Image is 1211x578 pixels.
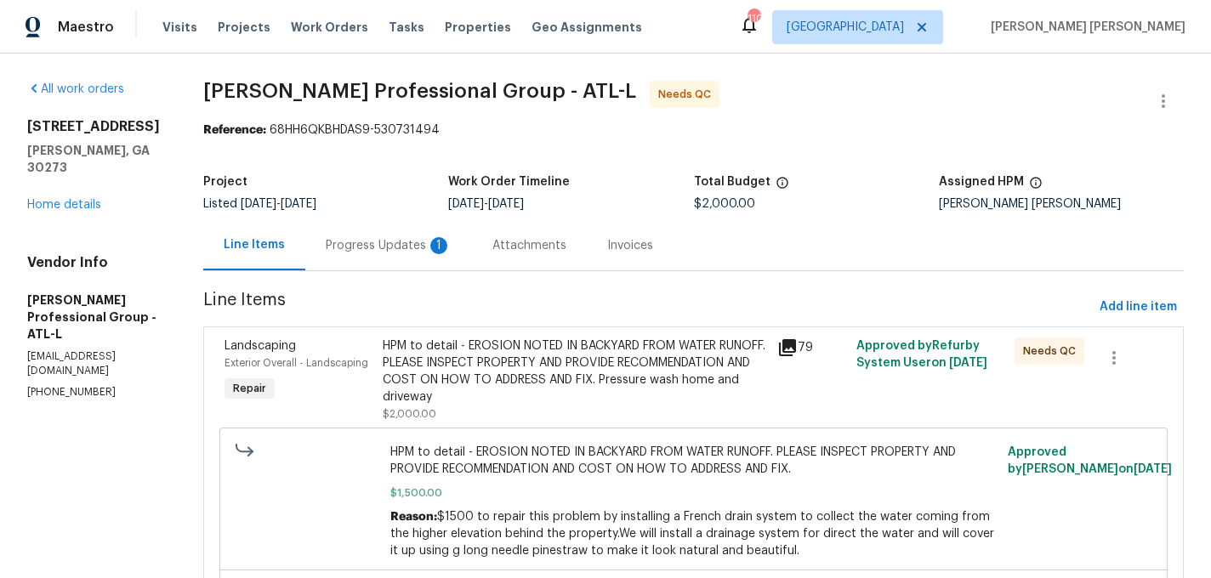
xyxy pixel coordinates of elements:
[27,292,162,343] h5: [PERSON_NAME] Professional Group - ATL-L
[203,198,316,210] span: Listed
[448,176,570,188] h5: Work Order Timeline
[383,409,436,419] span: $2,000.00
[492,237,566,254] div: Attachments
[748,10,759,27] div: 110
[27,83,124,95] a: All work orders
[389,21,424,33] span: Tasks
[1100,297,1177,318] span: Add line item
[939,198,1184,210] div: [PERSON_NAME] [PERSON_NAME]
[218,19,270,36] span: Projects
[658,86,718,103] span: Needs QC
[430,237,447,254] div: 1
[390,484,998,501] span: $1,500.00
[203,81,636,101] span: [PERSON_NAME] Professional Group - ATL-L
[225,340,296,352] span: Landscaping
[383,337,768,405] div: HPM to detail - EROSION NOTED IN BACKYARD FROM WATER RUNOFF. PLEASE INSPECT PROPERTY AND PROVIDE ...
[27,349,162,378] p: [EMAIL_ADDRESS][DOMAIN_NAME]
[1093,292,1184,323] button: Add line item
[203,292,1093,323] span: Line Items
[1029,176,1043,198] span: The hpm assigned to this work order.
[225,358,368,368] span: Exterior Overall - Landscaping
[390,511,994,557] span: $1500 to repair this problem by installing a French drain system to collect the water coming from...
[1023,343,1083,360] span: Needs QC
[226,380,273,397] span: Repair
[203,122,1184,139] div: 68HH6QKBHDAS9-530731494
[984,19,1185,36] span: [PERSON_NAME] [PERSON_NAME]
[281,198,316,210] span: [DATE]
[27,142,162,176] h5: [PERSON_NAME], GA 30273
[777,337,846,358] div: 79
[27,254,162,271] h4: Vendor Info
[776,176,789,198] span: The total cost of line items that have been proposed by Opendoor. This sum includes line items th...
[532,19,642,36] span: Geo Assignments
[488,198,524,210] span: [DATE]
[27,199,101,211] a: Home details
[203,176,247,188] h5: Project
[326,237,452,254] div: Progress Updates
[27,118,162,135] h2: [STREET_ADDRESS]
[694,198,755,210] span: $2,000.00
[856,340,987,369] span: Approved by Refurby System User on
[949,357,987,369] span: [DATE]
[787,19,904,36] span: [GEOGRAPHIC_DATA]
[1134,463,1172,475] span: [DATE]
[390,511,437,523] span: Reason:
[607,237,653,254] div: Invoices
[448,198,484,210] span: [DATE]
[224,236,285,253] div: Line Items
[694,176,770,188] h5: Total Budget
[1008,446,1172,475] span: Approved by [PERSON_NAME] on
[241,198,316,210] span: -
[27,385,162,399] p: [PHONE_NUMBER]
[445,19,511,36] span: Properties
[162,19,197,36] span: Visits
[203,124,266,136] b: Reference:
[939,176,1024,188] h5: Assigned HPM
[241,198,276,210] span: [DATE]
[390,444,998,478] span: HPM to detail - EROSION NOTED IN BACKYARD FROM WATER RUNOFF. PLEASE INSPECT PROPERTY AND PROVIDE ...
[58,19,114,36] span: Maestro
[448,198,524,210] span: -
[291,19,368,36] span: Work Orders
